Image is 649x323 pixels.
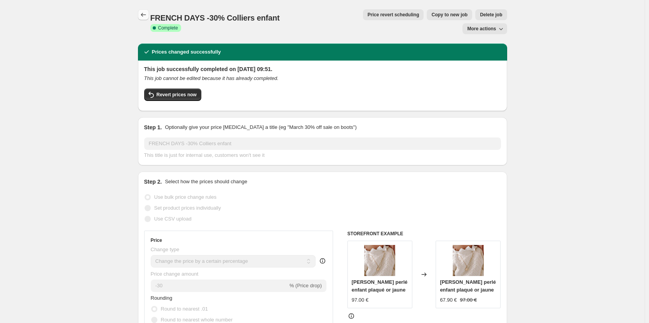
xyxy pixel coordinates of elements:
span: This title is just for internal use, customers won't see it [144,152,265,158]
button: Price change jobs [138,9,149,20]
h3: Price [151,237,162,243]
img: CollierMadeleineperleenfantplaqueorjaune_80x.jpg [453,245,484,276]
h2: Prices changed successfully [152,48,221,56]
button: Copy to new job [427,9,472,20]
h2: Step 1. [144,123,162,131]
span: [PERSON_NAME] perlé enfant plaqué or jaune [440,279,496,293]
span: Revert prices now [157,92,197,98]
span: Set product prices individually [154,205,221,211]
button: More actions [462,23,507,34]
span: Complete [158,25,178,31]
p: Select how the prices should change [165,178,247,186]
button: Price revert scheduling [363,9,424,20]
button: Delete job [475,9,507,20]
span: Use bulk price change rules [154,194,216,200]
span: Round to nearest whole number [161,317,233,323]
div: help [319,257,326,265]
span: % (Price drop) [290,283,322,288]
div: 67.90 € [440,296,457,304]
span: Round to nearest .01 [161,306,208,312]
img: CollierMadeleineperleenfantplaqueorjaune_80x.jpg [364,245,395,276]
span: Copy to new job [431,12,468,18]
span: Rounding [151,295,173,301]
p: Optionally give your price [MEDICAL_DATA] a title (eg "March 30% off sale on boots") [165,123,356,131]
span: FRENCH DAYS -30% Colliers enfant [150,14,280,22]
h2: Step 2. [144,178,162,186]
span: [PERSON_NAME] perlé enfant plaqué or jaune [352,279,408,293]
strike: 97.00 € [460,296,477,304]
i: This job cannot be edited because it has already completed. [144,75,279,81]
span: More actions [467,26,496,32]
span: Change type [151,247,180,252]
button: Revert prices now [144,89,201,101]
h2: This job successfully completed on [DATE] 09:51. [144,65,501,73]
span: Use CSV upload [154,216,192,222]
input: 30% off holiday sale [144,137,501,150]
input: -15 [151,280,288,292]
span: Price change amount [151,271,199,277]
h6: STOREFRONT EXAMPLE [347,231,501,237]
span: Price revert scheduling [368,12,419,18]
div: 97.00 € [352,296,368,304]
span: Delete job [480,12,502,18]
